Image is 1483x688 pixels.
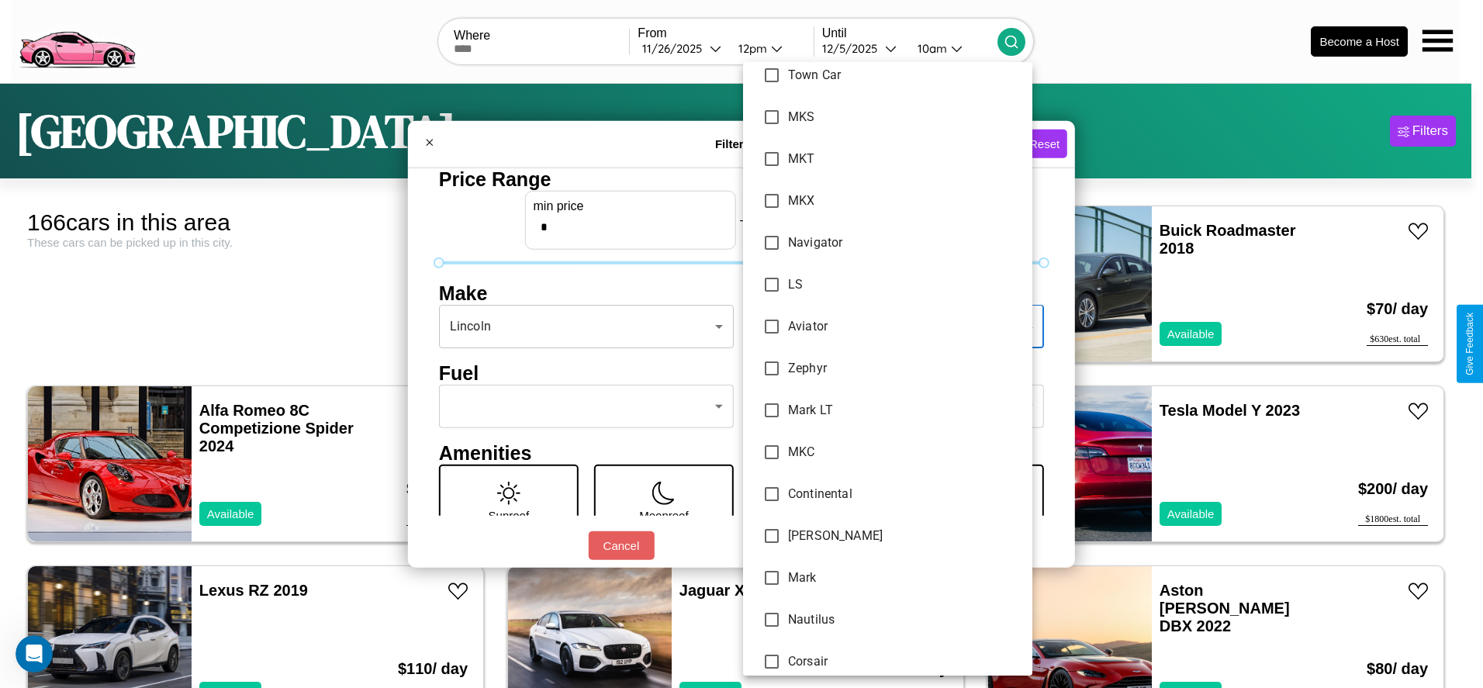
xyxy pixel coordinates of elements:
span: Nautilus [788,610,1020,629]
iframe: Intercom live chat [16,635,53,672]
span: [PERSON_NAME] [788,527,1020,545]
span: LS [788,275,1020,294]
span: MKC [788,443,1020,462]
div: Give Feedback [1464,313,1475,375]
span: MKX [788,192,1020,210]
span: Navigator [788,233,1020,252]
span: Corsair [788,652,1020,671]
span: Zephyr [788,359,1020,378]
span: Town Car [788,66,1020,85]
span: MKS [788,108,1020,126]
span: Mark [788,569,1020,587]
span: Aviator [788,317,1020,336]
span: Mark LT [788,401,1020,420]
span: Continental [788,485,1020,503]
span: MKT [788,150,1020,168]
